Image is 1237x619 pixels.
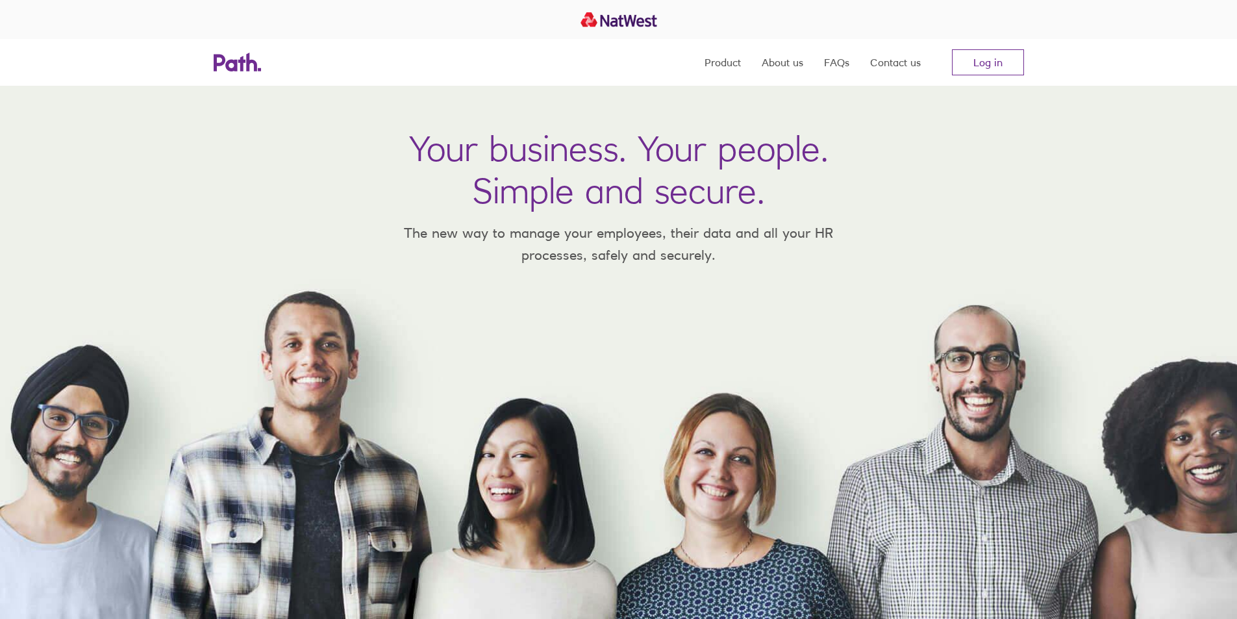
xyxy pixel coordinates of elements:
a: Contact us [870,39,921,86]
h1: Your business. Your people. Simple and secure. [409,127,829,212]
a: Product [705,39,741,86]
a: FAQs [824,39,849,86]
a: Log in [952,49,1024,75]
p: The new way to manage your employees, their data and all your HR processes, safely and securely. [385,222,853,266]
a: About us [762,39,803,86]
